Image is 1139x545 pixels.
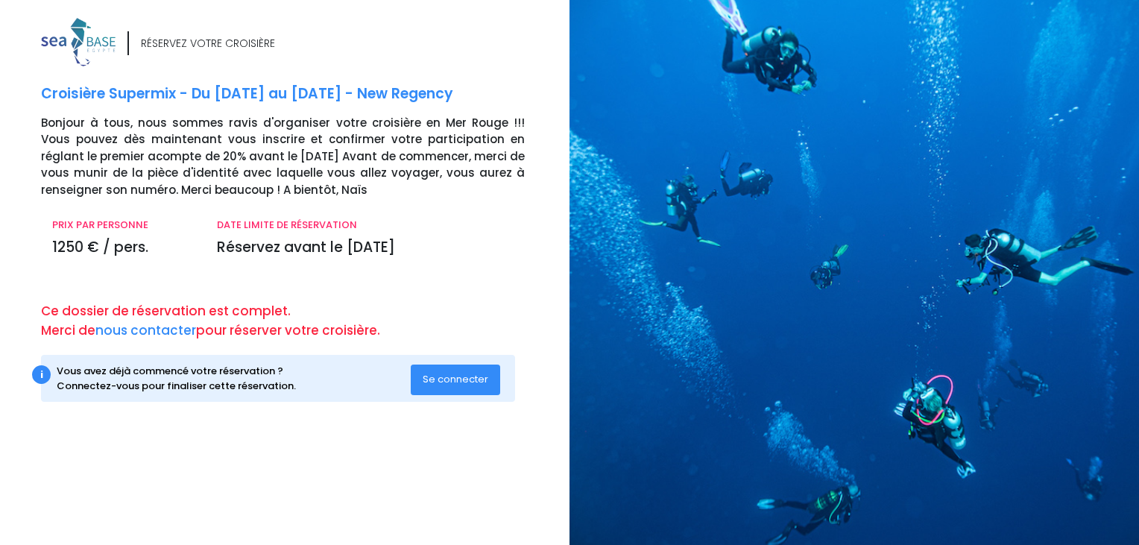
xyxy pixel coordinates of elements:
p: Ce dossier de réservation est complet. Merci de pour réserver votre croisière. [41,302,558,340]
p: DATE LIMITE DE RÉSERVATION [217,218,525,233]
span: Se connecter [423,372,488,386]
button: Se connecter [411,365,500,394]
div: i [32,365,51,384]
a: nous contacter [95,321,196,339]
p: PRIX PAR PERSONNE [52,218,195,233]
a: Se connecter [411,373,500,385]
p: Réservez avant le [DATE] [217,237,525,259]
p: 1250 € / pers. [52,237,195,259]
div: Vous avez déjà commencé votre réservation ? Connectez-vous pour finaliser cette réservation. [57,364,411,393]
p: Bonjour à tous, nous sommes ravis d'organiser votre croisière en Mer Rouge !!! Vous pouvez dès ma... [41,115,558,199]
div: RÉSERVEZ VOTRE CROISIÈRE [141,36,275,51]
img: logo_color1.png [41,18,116,66]
p: Croisière Supermix - Du [DATE] au [DATE] - New Regency [41,84,558,105]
